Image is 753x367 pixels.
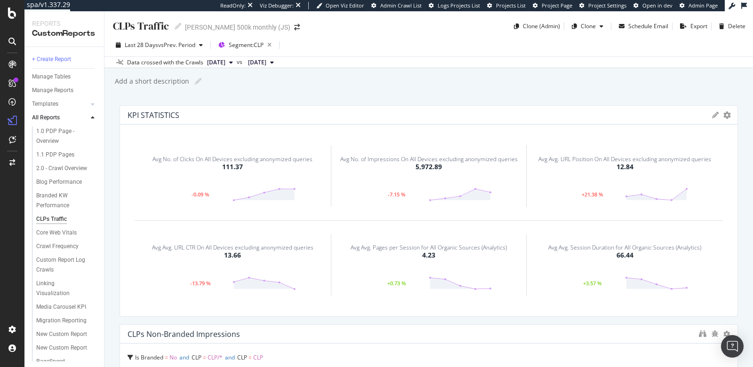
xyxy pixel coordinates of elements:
[169,353,177,361] span: No
[699,330,706,337] div: binoculars
[36,177,82,187] div: Blog Performance
[203,57,237,68] button: [DATE]
[32,113,88,123] a: All Reports
[642,2,673,9] span: Open in dev
[680,2,718,9] a: Admin Page
[628,22,668,30] div: Schedule Email
[128,110,179,120] div: KPI STATISTICS
[152,156,312,162] div: Avg No. of Clicks On All Devices excluding anonymized queries
[561,281,625,286] div: +3.57 %
[36,126,97,146] a: 1.0 PDP Page - Overview
[351,245,507,250] div: Avg Avg. Pages per Session for All Organic Sources (Analytics)
[158,41,195,49] span: vs Prev. Period
[617,250,633,260] div: 66.44
[36,164,87,173] div: 2.0 - Crawl Overview
[225,353,235,361] span: and
[215,38,275,53] button: Segment:CLP
[36,242,97,251] a: Crawl Frequency
[365,192,429,197] div: -7.15 %
[416,162,442,172] div: 5,972.89
[36,357,97,367] a: PageSpeed
[36,343,97,353] a: New Custom Report
[36,150,97,160] a: 1.1 PDP Pages
[135,353,163,361] span: Is Branded
[32,113,60,123] div: All Reports
[36,242,79,251] div: Crawl Frequency
[371,2,422,9] a: Admin Crawl List
[715,19,745,34] button: Delete
[192,353,201,361] span: CLP
[36,191,90,211] div: Branded KW Performance
[248,58,266,67] span: 2025 Aug. 10th
[36,357,65,367] div: PageSpeed
[294,24,300,31] div: arrow-right-arrow-left
[207,58,225,67] span: 2025 Sep. 6th
[380,2,422,9] span: Admin Crawl List
[36,126,89,146] div: 1.0 PDP Page - Overview
[175,23,181,30] i: Edit report name
[32,55,97,64] a: + Create Report
[36,228,77,238] div: Core Web Vitals
[689,2,718,9] span: Admin Page
[690,22,707,30] div: Export
[112,19,169,33] div: CLPs Traffic
[203,353,206,361] span: =
[36,302,97,312] a: Media Carousel KPI
[224,250,241,260] div: 13.66
[32,99,88,109] a: Templates
[260,2,294,9] div: Viz Debugger:
[36,228,97,238] a: Core Web Vitals
[244,57,278,68] button: [DATE]
[510,19,560,34] button: Clone (Admin)
[114,77,189,86] div: Add a short description
[112,38,207,53] button: Last 28 DaysvsPrev. Period
[496,2,526,9] span: Projects List
[588,2,626,9] span: Project Settings
[36,279,88,298] div: Linking Visualization
[168,281,233,286] div: -13.79 %
[36,329,97,339] a: New Custom Report
[36,164,97,173] a: 2.0 - Crawl Overview
[36,343,87,353] div: New Custom Report
[36,329,87,339] div: New Custom Report
[728,22,745,30] div: Delete
[36,316,97,326] a: Migration Reporting
[429,2,480,9] a: Logs Projects List
[36,214,97,224] a: CLPs Traffic
[237,353,247,361] span: CLP
[579,2,626,9] a: Project Settings
[128,329,240,339] div: CLPs Non-Branded Impressions
[422,250,435,260] div: 4.23
[229,41,264,49] span: Segment: CLP
[711,330,719,337] div: bug
[36,255,90,275] div: Custom Report Log Crawls
[36,302,86,312] div: Media Carousel KPI
[615,19,668,34] button: Schedule Email
[165,353,168,361] span: =
[533,2,572,9] a: Project Page
[617,162,633,172] div: 12.84
[125,41,158,49] span: Last 28 Days
[32,28,96,39] div: CustomReports
[120,105,738,317] div: KPI STATISTICSgeargearAvg No. of Clicks On All Devices excluding anonymized queries111.37-0.09 %A...
[542,2,572,9] span: Project Page
[32,86,97,95] a: Manage Reports
[36,255,97,275] a: Custom Report Log Crawls
[721,335,744,358] div: Open Intercom Messenger
[222,162,243,172] div: 111.37
[723,112,731,118] div: gear
[523,22,560,30] div: Clone (Admin)
[32,99,58,109] div: Templates
[316,2,364,9] a: Open Viz Editor
[208,353,223,361] span: CLP/*
[36,214,67,224] div: CLPs Traffic
[32,86,73,95] div: Manage Reports
[32,19,96,28] div: Reports
[179,353,189,361] span: and
[568,19,607,34] button: Clone
[152,245,313,250] div: Avg Avg. URL CTR On All Devices excluding anonymized queries
[365,281,429,286] div: +0.73 %
[168,192,233,197] div: -0.09 %
[220,2,246,9] div: ReadOnly:
[248,353,252,361] span: =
